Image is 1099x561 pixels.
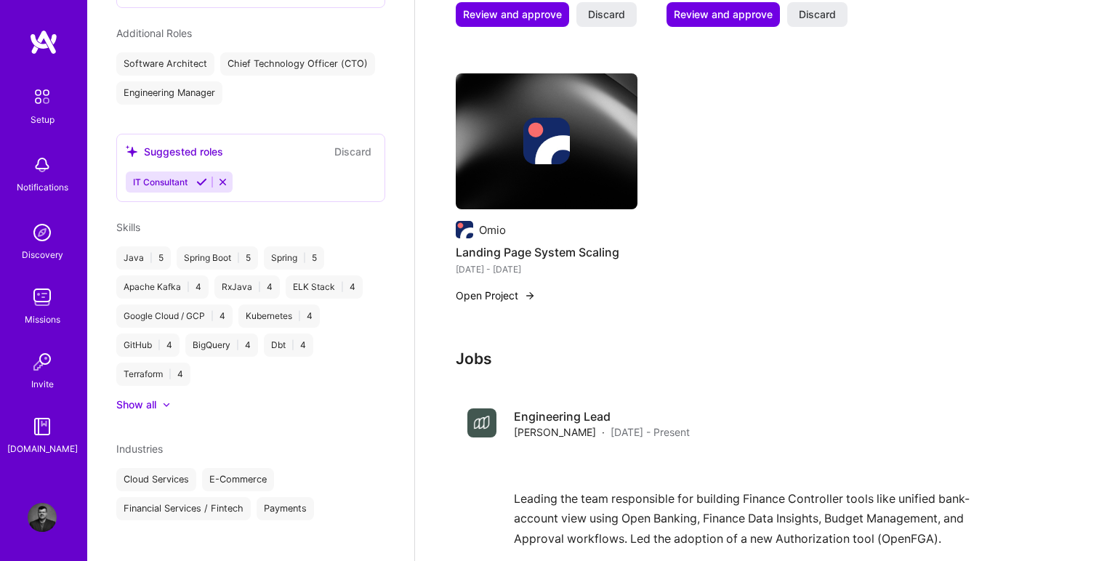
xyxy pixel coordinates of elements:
[116,363,190,386] div: Terraform 4
[28,503,57,532] img: User Avatar
[31,376,54,392] div: Invite
[31,112,55,127] div: Setup
[588,7,625,22] span: Discard
[456,73,637,210] img: cover
[177,246,258,270] div: Spring Boot 5
[303,252,306,264] span: |
[479,222,506,238] div: Omio
[25,312,60,327] div: Missions
[787,2,848,27] button: Discard
[185,334,258,357] div: BigQuery 4
[22,247,63,262] div: Discovery
[214,275,280,299] div: RxJava 4
[330,143,376,160] button: Discard
[116,27,192,39] span: Additional Roles
[611,424,690,440] span: [DATE] - Present
[514,424,596,440] span: [PERSON_NAME]
[456,221,473,238] img: Company logo
[514,408,690,424] h4: Engineering Lead
[202,468,274,491] div: E-Commerce
[28,412,57,441] img: guide book
[456,262,637,277] div: [DATE] - [DATE]
[29,29,58,55] img: logo
[116,334,180,357] div: GitHub 4
[150,252,153,264] span: |
[7,441,78,456] div: [DOMAIN_NAME]
[116,468,196,491] div: Cloud Services
[286,275,363,299] div: ELK Stack 4
[187,281,190,293] span: |
[116,246,171,270] div: Java 5
[463,7,562,22] span: Review and approve
[217,177,228,187] i: Reject
[196,177,207,187] i: Accept
[524,290,536,302] img: arrow-right
[456,350,1059,368] h3: Jobs
[258,281,261,293] span: |
[116,443,163,455] span: Industries
[238,304,320,328] div: Kubernetes 4
[264,246,324,270] div: Spring 5
[116,81,222,105] div: Engineering Manager
[674,7,773,22] span: Review and approve
[116,304,233,328] div: Google Cloud / GCP 4
[257,497,314,520] div: Payments
[126,144,223,159] div: Suggested roles
[236,339,239,351] span: |
[211,310,214,322] span: |
[116,221,140,233] span: Skills
[264,334,313,357] div: Dbt 4
[28,150,57,179] img: bell
[799,7,836,22] span: Discard
[28,283,57,312] img: teamwork
[523,118,570,164] img: Company logo
[298,310,301,322] span: |
[169,368,172,380] span: |
[28,347,57,376] img: Invite
[158,339,161,351] span: |
[27,81,57,112] img: setup
[116,52,214,76] div: Software Architect
[602,424,605,440] span: ·
[28,218,57,247] img: discovery
[126,145,138,158] i: icon SuggestedTeams
[116,497,251,520] div: Financial Services / Fintech
[456,288,536,303] button: Open Project
[576,2,637,27] button: Discard
[341,281,344,293] span: |
[116,397,156,412] div: Show all
[237,252,240,264] span: |
[467,408,496,437] img: Company logo
[133,177,188,187] span: IT Consultant
[220,52,375,76] div: Chief Technology Officer (CTO)
[116,275,209,299] div: Apache Kafka 4
[456,2,569,27] button: Review and approve
[456,243,637,262] h4: Landing Page System Scaling
[17,179,68,195] div: Notifications
[291,339,294,351] span: |
[667,2,780,27] button: Review and approve
[24,503,60,532] a: User Avatar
